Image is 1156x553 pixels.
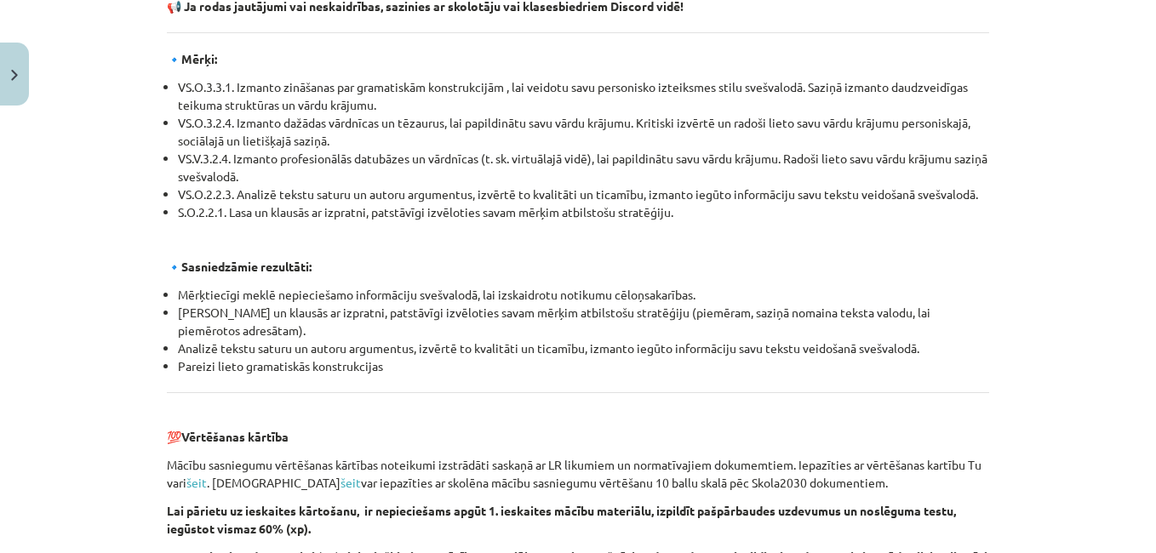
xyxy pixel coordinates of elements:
[178,304,989,339] li: [PERSON_NAME] un klausās ar izpratni, patstāvīgi izvēloties savam mērķim atbilstošu stratēģiju (p...
[167,410,989,446] p: 💯
[178,150,989,185] li: VS.V.3.2.4. Izmanto profesionālās datubāzes un vārdnīcas (t. sk. virtuālajā vidē), lai papildināt...
[167,258,989,276] p: 🔹
[178,357,989,375] li: Pareizi lieto gramatiskās konstrukcijas
[178,203,989,221] li: S.O.2.2.1. Lasa un klausās ar izpratni, patstāvīgi izvēloties savam mērķim atbilstošu stratēģiju.
[167,50,989,68] p: 🔹
[178,78,989,114] li: VS.O.3.3.1. Izmanto zināšanas par gramatiskām konstrukcijām , lai veidotu savu personisko izteiks...
[341,475,361,490] a: šeit
[11,70,18,81] img: icon-close-lesson-0947bae3869378f0d4975bcd49f059093ad1ed9edebbc8119c70593378902aed.svg
[167,503,956,536] b: Lai pārietu uz ieskaites kārtošanu, ir nepieciešams apgūt 1. ieskaites mācību materiālu, izpildīt...
[178,114,989,150] li: VS.O.3.2.4. Izmanto dažādas vārdnīcas un tēzaurus, lai papildinātu savu vārdu krājumu. Kritiski i...
[178,185,989,203] li: VS.O.2.2.3. Analizē tekstu saturu un autoru argumentus, izvērtē to kvalitāti un ticamību, izmanto...
[178,339,989,357] li: Analizē tekstu saturu un autoru argumentus, izvērtē to kvalitāti un ticamību, izmanto iegūto info...
[178,286,989,304] li: Mērķtiecīgi meklē nepieciešamo informāciju svešvalodā, lai izskaidrotu notikumu cēloņsakarības.
[181,51,217,66] strong: Mērķi:
[167,456,989,492] p: Mācību sasniegumu vērtēšanas kārtības noteikumi izstrādāti saskaņā ar LR likumiem un normatīvajie...
[181,259,312,274] strong: Sasniedzāmie rezultāti:
[181,429,289,444] b: Vērtēšanas kārtība
[186,475,207,490] a: šeit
